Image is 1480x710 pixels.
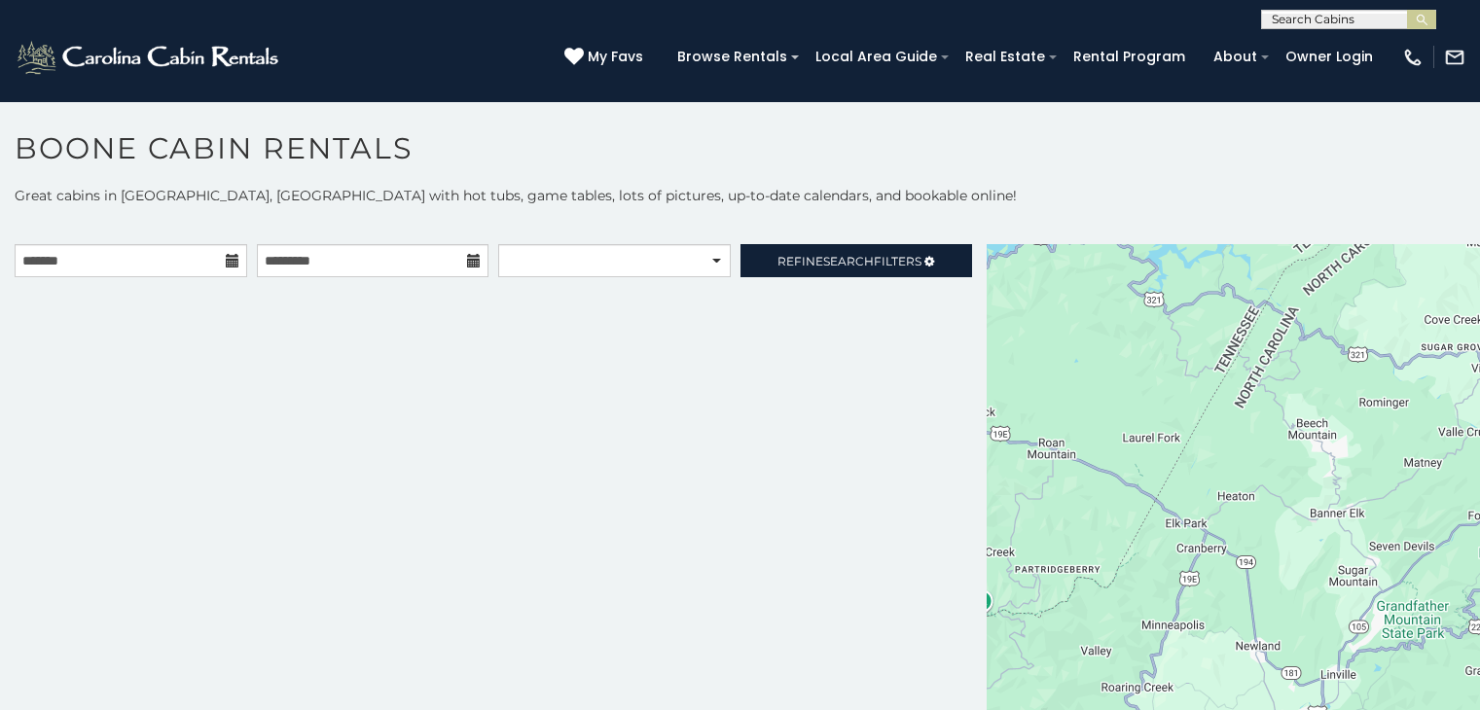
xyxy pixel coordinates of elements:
[1402,47,1424,68] img: phone-regular-white.png
[1204,42,1267,72] a: About
[564,47,648,68] a: My Favs
[1064,42,1195,72] a: Rental Program
[15,38,284,77] img: White-1-2.png
[668,42,797,72] a: Browse Rentals
[1444,47,1465,68] img: mail-regular-white.png
[777,254,921,268] span: Refine Filters
[740,244,973,277] a: RefineSearchFilters
[806,42,947,72] a: Local Area Guide
[588,47,643,67] span: My Favs
[823,254,874,268] span: Search
[1276,42,1383,72] a: Owner Login
[956,42,1055,72] a: Real Estate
